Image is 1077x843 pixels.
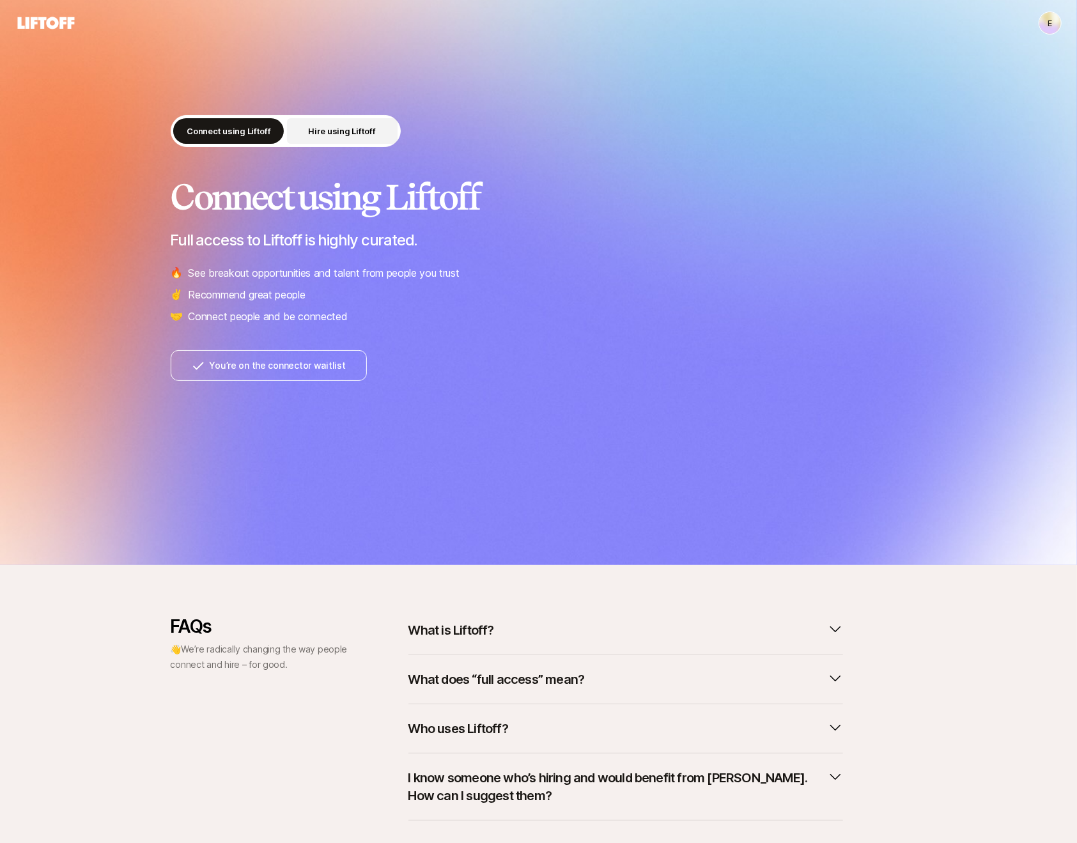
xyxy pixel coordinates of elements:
p: FAQs [171,616,350,637]
p: What does “full access” mean? [408,670,585,688]
button: Who uses Liftoff? [408,715,843,743]
p: E [1048,15,1053,31]
span: ✌️ [171,286,183,303]
p: Hire using Liftoff [308,125,375,137]
span: 🤝 [171,308,183,325]
p: Connect using Liftoff [187,125,271,137]
button: What does “full access” mean? [408,665,843,693]
button: What is Liftoff? [408,616,843,644]
p: Full access to Liftoff is highly curated. [171,231,907,249]
p: 👋 [171,642,350,672]
p: Who uses Liftoff? [408,720,508,738]
button: You’re on the connector waitlist [171,350,367,381]
p: What is Liftoff? [408,621,494,639]
p: See breakout opportunities and talent from people you trust [189,265,460,281]
h2: Connect using Liftoff [171,178,907,216]
span: 🔥 [171,265,183,281]
p: I know someone who’s hiring and would benefit from [PERSON_NAME]. How can I suggest them? [408,769,823,805]
span: We’re radically changing the way people connect and hire – for good. [171,644,348,670]
button: I know someone who’s hiring and would benefit from [PERSON_NAME]. How can I suggest them? [408,764,843,810]
p: Connect people and be connected [189,308,348,325]
p: Recommend great people [189,286,306,303]
button: E [1039,12,1062,35]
